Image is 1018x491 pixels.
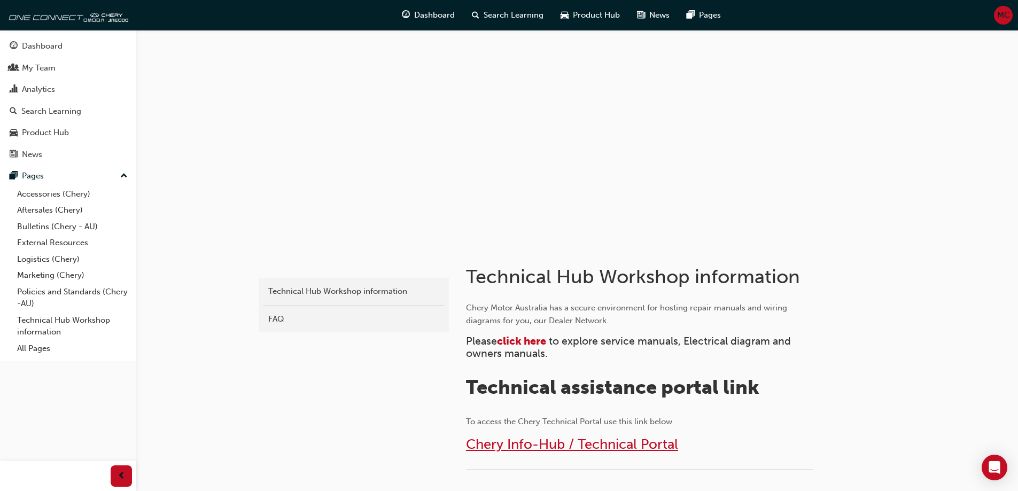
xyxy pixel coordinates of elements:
a: car-iconProduct Hub [552,4,628,26]
img: oneconnect [5,4,128,26]
span: to explore service manuals, Electrical diagram and owners manuals. [466,335,794,360]
a: news-iconNews [628,4,678,26]
span: guage-icon [402,9,410,22]
div: Analytics [22,83,55,96]
span: people-icon [10,64,18,73]
span: Search Learning [484,9,543,21]
button: Pages [4,166,132,186]
span: car-icon [561,9,569,22]
span: News [649,9,670,21]
a: My Team [4,58,132,78]
span: search-icon [472,9,479,22]
span: Dashboard [414,9,455,21]
a: All Pages [13,340,132,357]
a: Dashboard [4,36,132,56]
span: prev-icon [118,470,126,483]
span: Product Hub [573,9,620,21]
span: news-icon [10,150,18,160]
span: car-icon [10,128,18,138]
div: News [22,149,42,161]
span: chart-icon [10,85,18,95]
a: Logistics (Chery) [13,251,132,268]
span: Pages [699,9,721,21]
span: Please [466,335,497,347]
div: Technical Hub Workshop information [268,285,439,298]
a: Product Hub [4,123,132,143]
a: Technical Hub Workshop information [263,282,445,301]
div: Open Intercom Messenger [982,455,1007,480]
div: FAQ [268,313,439,325]
a: FAQ [263,310,445,329]
a: Accessories (Chery) [13,186,132,202]
div: My Team [22,62,56,74]
span: news-icon [637,9,645,22]
a: Aftersales (Chery) [13,202,132,219]
a: Bulletins (Chery - AU) [13,219,132,235]
span: up-icon [120,169,128,183]
a: News [4,145,132,165]
span: search-icon [10,107,17,116]
span: guage-icon [10,42,18,51]
h1: Technical Hub Workshop information [466,265,817,289]
a: search-iconSearch Learning [463,4,552,26]
a: Marketing (Chery) [13,267,132,284]
span: Chery Motor Australia has a secure environment for hosting repair manuals and wiring diagrams for... [466,303,789,325]
a: guage-iconDashboard [393,4,463,26]
a: Policies and Standards (Chery -AU) [13,284,132,312]
span: Technical assistance portal link [466,376,759,399]
span: To access the Chery Technical Portal use this link below [466,417,672,426]
button: DashboardMy TeamAnalyticsSearch LearningProduct HubNews [4,34,132,166]
a: Search Learning [4,102,132,121]
a: External Resources [13,235,132,251]
a: Technical Hub Workshop information [13,312,132,340]
button: MC [994,6,1013,25]
div: Pages [22,170,44,182]
span: MC [997,9,1010,21]
a: Chery Info-Hub / Technical Portal [466,436,678,453]
a: pages-iconPages [678,4,729,26]
div: Product Hub [22,127,69,139]
div: Search Learning [21,105,81,118]
span: pages-icon [10,172,18,181]
div: Dashboard [22,40,63,52]
a: click here [497,335,546,347]
a: Analytics [4,80,132,99]
span: pages-icon [687,9,695,22]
